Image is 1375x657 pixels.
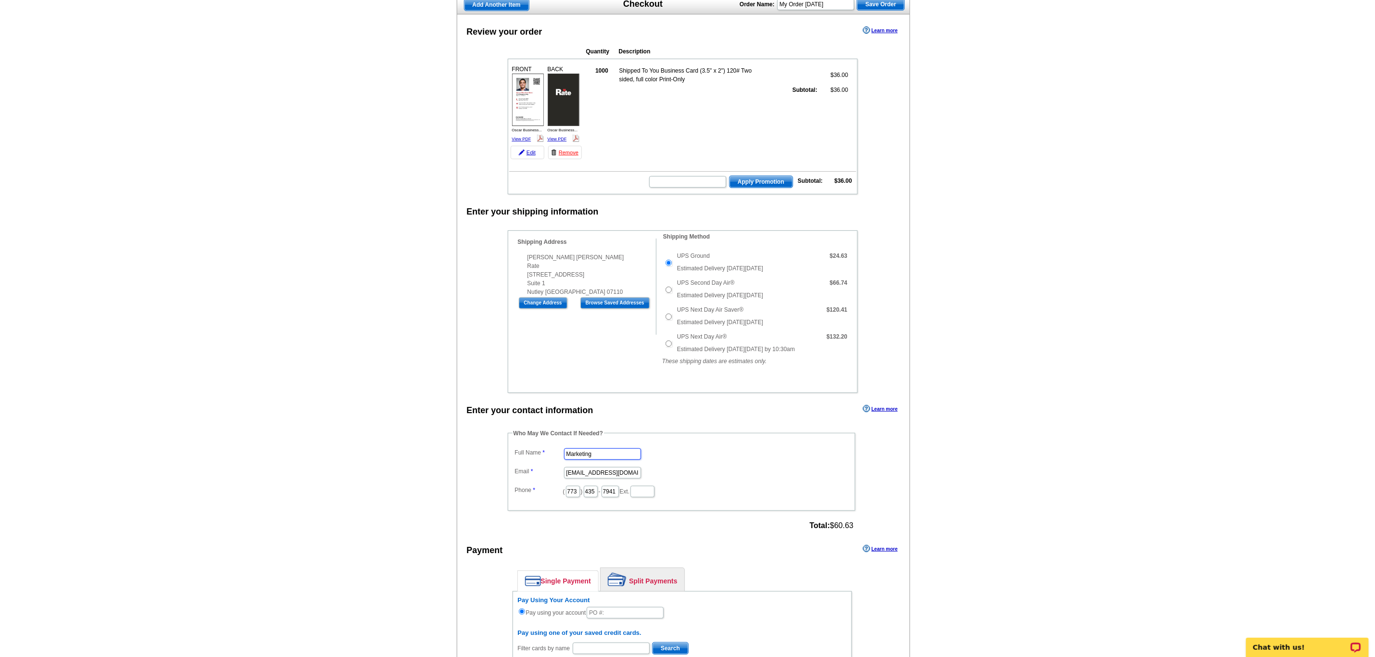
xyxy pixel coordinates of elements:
[467,25,542,38] div: Review your order
[677,265,763,272] span: Estimated Delivery [DATE][DATE]
[551,150,557,155] img: trashcan-icon.gif
[546,63,581,145] div: BACK
[511,146,544,159] a: Edit
[537,135,544,142] img: pdf_logo.png
[608,573,627,586] img: split-payment.png
[548,74,579,126] img: small-thumb.jpg
[586,47,617,56] th: Quantity
[662,358,767,365] em: These shipping dates are estimates only.
[819,85,849,95] td: $36.00
[662,232,711,241] legend: Shipping Method
[518,629,847,637] h6: Pay using one of your saved credit cards.
[798,177,823,184] strong: Subtotal:
[587,607,664,619] input: PO #:
[548,128,578,132] span: Oscar Business...
[518,239,656,245] h4: Shipping Address
[677,332,727,341] label: UPS Next Day Air®
[515,486,563,494] label: Phone
[830,253,848,259] strong: $24.63
[518,596,847,620] div: Pay using your account
[512,128,542,132] span: Oscar Business...
[513,483,850,498] dd: ( ) - Ext.
[677,292,763,299] span: Estimated Delivery [DATE][DATE]
[467,205,599,218] div: Enter your shipping information
[677,305,744,314] label: UPS Next Day Air Saver®
[515,467,563,476] label: Email
[677,278,735,287] label: UPS Second Day Air®
[595,67,608,74] strong: 1000
[619,66,758,84] td: Shipped To You Business Card (3.5" x 2") 120# Two sided, full color Print-Only
[580,297,650,309] input: Browse Saved Addresses
[730,176,793,188] span: Apply Promotion
[835,177,852,184] strong: $36.00
[548,137,567,141] a: View PDF
[863,26,898,34] a: Learn more
[519,150,525,155] img: pencil-icon.gif
[810,521,830,530] strong: Total:
[518,571,598,591] a: Single Payment
[677,319,763,326] span: Estimated Delivery [DATE][DATE]
[518,644,570,653] label: Filter cards by name
[740,1,775,8] strong: Order Name:
[511,63,545,145] div: FRONT
[525,576,541,586] img: single-payment.png
[830,279,848,286] strong: $66.74
[512,74,544,126] img: small-thumb.jpg
[519,297,567,309] input: Change Address
[729,176,793,188] button: Apply Promotion
[548,146,582,159] a: Remove
[515,448,563,457] label: Full Name
[826,306,847,313] strong: $120.41
[863,405,898,413] a: Learn more
[572,135,579,142] img: pdf_logo.png
[793,87,818,93] strong: Subtotal:
[518,596,847,604] h6: Pay Using Your Account
[513,429,604,438] legend: Who May We Contact If Needed?
[826,333,847,340] strong: $132.20
[677,252,710,260] label: UPS Ground
[618,47,795,56] th: Description
[863,545,898,553] a: Learn more
[810,521,853,530] span: $60.63
[819,66,849,84] td: $36.00
[677,346,795,353] span: Estimated Delivery [DATE][DATE] by 10:30am
[518,253,656,296] div: [PERSON_NAME] [PERSON_NAME] Rate [STREET_ADDRESS] Suite 1 Nutley [GEOGRAPHIC_DATA] 07110
[512,137,531,141] a: View PDF
[653,643,688,654] span: Search
[652,642,689,655] button: Search
[467,544,503,557] div: Payment
[1240,627,1375,657] iframe: LiveChat chat widget
[601,568,684,591] a: Split Payments
[467,404,593,417] div: Enter your contact information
